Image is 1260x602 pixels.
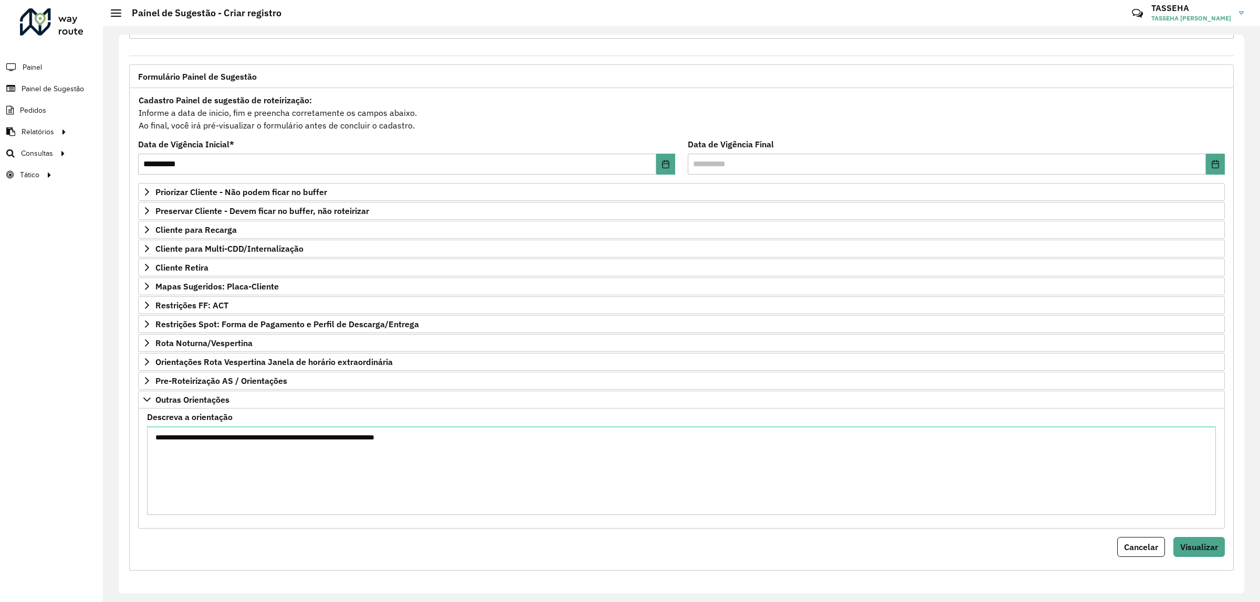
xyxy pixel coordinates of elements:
button: Cancelar [1117,537,1165,557]
span: Cliente Retira [155,263,208,272]
span: Preservar Cliente - Devem ficar no buffer, não roteirizar [155,207,369,215]
span: Tático [20,169,39,180]
a: Orientações Rota Vespertina Janela de horário extraordinária [138,353,1225,371]
a: Cliente Retira [138,259,1225,276]
label: Data de Vigência Inicial [138,138,234,150]
span: Relatórios [22,126,54,137]
span: Priorizar Cliente - Não podem ficar no buffer [155,188,327,196]
button: Choose Date [656,154,675,175]
span: Outras Orientações [155,395,229,404]
span: Pre-Roteirização AS / Orientações [155,377,287,385]
label: Descreva a orientação [147,411,233,423]
span: Rota Noturna/Vespertina [155,339,253,347]
a: Restrições Spot: Forma de Pagamento e Perfil de Descarga/Entrega [138,315,1225,333]
a: Outras Orientações [138,391,1225,408]
button: Visualizar [1173,537,1225,557]
h2: Painel de Sugestão - Criar registro [121,7,281,19]
a: Pre-Roteirização AS / Orientações [138,372,1225,390]
a: Mapas Sugeridos: Placa-Cliente [138,277,1225,295]
span: Painel de Sugestão [22,83,84,94]
strong: Cadastro Painel de sugestão de roteirização: [139,95,312,105]
a: Priorizar Cliente - Não podem ficar no buffer [138,183,1225,201]
a: Contato Rápido [1126,2,1149,25]
span: Cancelar [1124,542,1158,552]
span: Restrições FF: ACT [155,301,228,309]
span: Restrições Spot: Forma de Pagamento e Perfil de Descarga/Entrega [155,320,419,328]
span: Cliente para Multi-CDD/Internalização [155,244,303,253]
a: Restrições FF: ACT [138,296,1225,314]
span: Orientações Rota Vespertina Janela de horário extraordinária [155,358,393,366]
span: Visualizar [1180,542,1218,552]
a: Cliente para Multi-CDD/Internalização [138,240,1225,257]
span: TASSEHA [PERSON_NAME] [1151,14,1231,23]
a: Cliente para Recarga [138,221,1225,239]
span: Mapas Sugeridos: Placa-Cliente [155,282,279,291]
span: Pedidos [20,105,46,116]
h3: TASSEHA [1151,3,1231,13]
span: Painel [23,62,42,73]
button: Choose Date [1206,154,1225,175]
span: Consultas [21,148,53,159]
span: Cliente para Recarga [155,225,237,234]
label: Data de Vigência Final [688,138,774,150]
a: Rota Noturna/Vespertina [138,334,1225,352]
span: Formulário Painel de Sugestão [138,72,257,81]
a: Preservar Cliente - Devem ficar no buffer, não roteirizar [138,202,1225,220]
div: Outras Orientações [138,408,1225,529]
div: Informe a data de inicio, fim e preencha corretamente os campos abaixo. Ao final, você irá pré-vi... [138,93,1225,132]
